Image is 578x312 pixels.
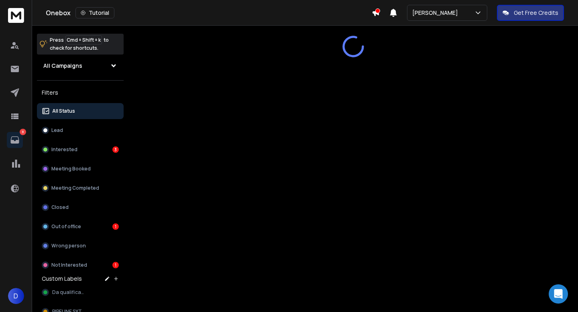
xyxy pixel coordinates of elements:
h3: Custom Labels [42,275,82,283]
button: All Status [37,103,124,119]
button: Get Free Credits [497,5,564,21]
h1: All Campaigns [43,62,82,70]
button: Out of office1 [37,219,124,235]
span: Cmd + Shift + k [65,35,102,45]
button: D [8,288,24,304]
button: Closed [37,199,124,215]
p: Closed [51,204,69,211]
p: [PERSON_NAME] [412,9,461,17]
button: Wrong person [37,238,124,254]
p: Meeting Booked [51,166,91,172]
p: Press to check for shortcuts. [50,36,109,52]
p: Get Free Credits [514,9,558,17]
p: Not Interested [51,262,87,268]
button: Interested3 [37,142,124,158]
p: Wrong person [51,243,86,249]
button: All Campaigns [37,58,124,74]
div: Onebox [46,7,372,18]
p: All Status [52,108,75,114]
div: 1 [112,262,119,268]
div: 3 [112,146,119,153]
div: Open Intercom Messenger [549,284,568,304]
button: Tutorial [75,7,114,18]
p: Lead [51,127,63,134]
h3: Filters [37,87,124,98]
div: 1 [112,223,119,230]
a: 8 [7,132,23,148]
button: Meeting Completed [37,180,124,196]
button: Meeting Booked [37,161,124,177]
span: Da qualificare [52,289,86,296]
p: Meeting Completed [51,185,99,191]
button: Da qualificare [37,284,124,300]
p: Out of office [51,223,81,230]
button: Lead [37,122,124,138]
p: Interested [51,146,77,153]
button: Not Interested1 [37,257,124,273]
p: 8 [20,129,26,135]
